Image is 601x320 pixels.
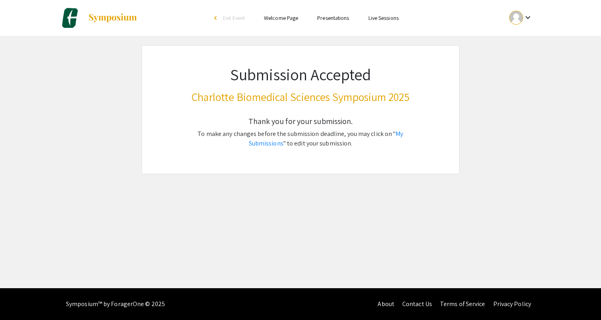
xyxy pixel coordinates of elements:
[249,130,403,147] a: My Submissions
[317,14,349,21] a: Presentations
[440,300,485,308] a: Terms of Service
[88,13,138,23] img: Symposium by ForagerOne
[223,14,245,21] span: Exit Event
[523,13,533,22] mat-icon: Expand account dropdown
[60,8,80,28] img: Charlotte Biomedical Sciences Symposium 2025
[180,116,421,126] h5: Thank you for your submission.
[60,8,138,28] a: Charlotte Biomedical Sciences Symposium 2025
[66,288,165,320] div: Symposium™ by ForagerOne © 2025
[264,14,298,21] a: Welcome Page
[180,90,421,104] h3: Charlotte Biomedical Sciences Symposium 2025
[180,65,421,84] h1: Submission Accepted
[214,16,219,20] div: arrow_back_ios
[501,9,541,27] button: Expand account dropdown
[180,129,421,148] p: To make any changes before the submission deadline, you may click on " " to edit your submission.
[378,300,394,308] a: About
[368,14,399,21] a: Live Sessions
[402,300,432,308] a: Contact Us
[493,300,531,308] a: Privacy Policy
[6,284,34,314] iframe: Chat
